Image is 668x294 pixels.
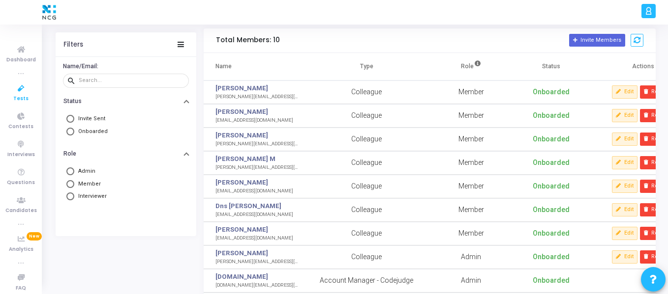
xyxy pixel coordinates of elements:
[431,128,512,151] td: Member
[215,225,268,235] a: [PERSON_NAME]
[215,272,268,282] a: [DOMAIN_NAME]
[215,211,293,218] div: [EMAIL_ADDRESS][DOMAIN_NAME]
[215,117,293,124] div: [EMAIL_ADDRESS][DOMAIN_NAME]
[63,150,76,158] h6: Role
[215,178,268,187] a: [PERSON_NAME]
[302,80,431,104] td: Colleague
[215,258,298,266] div: [PERSON_NAME][EMAIL_ADDRESS][DOMAIN_NAME]
[215,140,298,148] div: [PERSON_NAME][EMAIL_ADDRESS][DOMAIN_NAME]
[612,133,638,145] button: Edit
[79,78,185,83] input: Search...
[78,168,95,174] span: Admin
[511,53,591,80] th: Status
[511,269,591,293] td: Onboarded
[302,222,431,245] td: Colleague
[67,76,79,85] mat-icon: search
[215,154,275,164] a: [PERSON_NAME] M
[63,98,82,105] h6: Status
[511,128,591,151] td: Onboarded
[215,187,293,195] div: [EMAIL_ADDRESS][DOMAIN_NAME]
[16,284,26,293] span: FAQ
[431,245,512,269] td: Admin
[215,61,232,72] div: Name
[27,232,42,241] span: New
[7,179,35,187] span: Questions
[431,222,512,245] td: Member
[215,83,268,93] a: [PERSON_NAME]
[215,131,268,140] a: [PERSON_NAME]
[612,156,638,169] button: Edit
[511,104,591,128] td: Onboarded
[511,175,591,198] td: Onboarded
[6,56,36,64] span: Dashboard
[302,151,431,175] td: Colleague
[511,80,591,104] td: Onboarded
[302,128,431,151] td: Colleague
[215,107,268,117] a: [PERSON_NAME]
[302,53,431,80] th: Type
[612,180,638,192] button: Edit
[8,123,33,131] span: Contests
[431,151,512,175] td: Member
[78,115,105,122] span: Invite Sent
[63,62,186,70] h6: Name/Email:
[215,164,298,171] div: [PERSON_NAME][EMAIL_ADDRESS][DOMAIN_NAME]
[302,175,431,198] td: Colleague
[569,34,625,47] button: Invite Members
[56,94,196,109] button: Status
[612,109,638,122] button: Edit
[302,198,431,222] td: Colleague
[7,151,35,159] span: Interviews
[13,95,29,103] span: Tests
[511,198,591,222] td: Onboarded
[431,175,512,198] td: Member
[40,2,59,22] img: logo
[431,104,512,128] td: Member
[78,128,108,134] span: Onboarded
[511,151,591,175] td: Onboarded
[215,282,298,289] div: [DOMAIN_NAME][EMAIL_ADDRESS][DOMAIN_NAME]
[9,245,33,254] span: Analytics
[612,85,638,98] button: Edit
[302,269,431,293] td: Account Manager - Codejudge
[215,248,268,258] a: [PERSON_NAME]
[78,180,101,187] span: Member
[215,93,298,101] div: [PERSON_NAME][EMAIL_ADDRESS][DOMAIN_NAME]
[63,41,83,49] div: Filters
[78,192,107,199] span: Interviewer
[511,245,591,269] td: Onboarded
[5,207,37,215] span: Candidates
[431,198,512,222] td: Member
[511,222,591,245] td: Onboarded
[612,227,638,240] button: Edit
[216,36,280,45] h5: Total Members: 10
[302,245,431,269] td: Colleague
[612,250,638,263] button: Edit
[431,269,512,293] td: Admin
[612,203,638,216] button: Edit
[302,104,431,128] td: Colleague
[56,146,196,161] button: Role
[431,53,512,80] th: Role
[215,235,293,242] div: [EMAIL_ADDRESS][DOMAIN_NAME]
[215,201,281,211] a: Dns [PERSON_NAME]
[431,80,512,104] td: Member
